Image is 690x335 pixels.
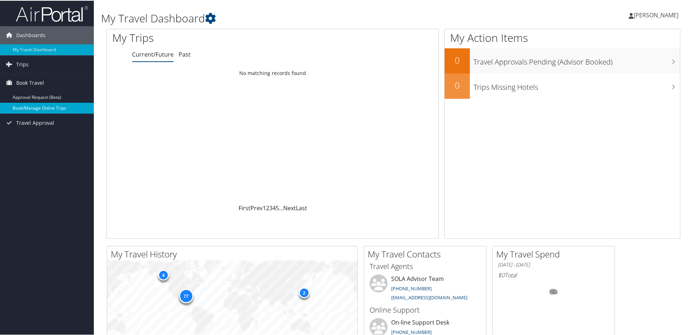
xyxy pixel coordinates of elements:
h2: My Travel History [111,247,357,260]
span: [PERSON_NAME] [634,10,678,18]
div: 4 [158,269,169,280]
a: Last [296,203,307,211]
span: $0 [498,270,505,278]
h2: My Travel Spend [496,247,615,260]
a: 3 [269,203,272,211]
span: Dashboards [16,26,45,44]
a: Prev [250,203,263,211]
h6: Total [498,270,609,278]
a: 2 [266,203,269,211]
div: 2 [298,287,309,297]
a: Current/Future [132,50,174,58]
li: SOLA Advisor Team [366,274,484,303]
h1: My Action Items [445,30,680,45]
h1: My Travel Dashboard [101,10,491,25]
a: 0Travel Approvals Pending (Advisor Booked) [445,48,680,73]
h3: Travel Approvals Pending (Advisor Booked) [473,53,680,66]
a: [PERSON_NAME] [629,4,686,25]
a: 0Trips Missing Hotels [445,73,680,98]
h3: Online Support [370,304,481,314]
tspan: 0% [551,289,556,294]
h3: Travel Agents [370,261,481,271]
span: Travel Approval [16,113,54,131]
img: airportal-logo.png [16,5,88,22]
span: … [279,203,283,211]
h6: [DATE] - [DATE] [498,261,609,268]
a: [EMAIL_ADDRESS][DOMAIN_NAME] [391,294,467,300]
h2: 0 [445,79,470,91]
a: Past [179,50,191,58]
h1: My Trips [112,30,295,45]
a: 4 [272,203,276,211]
a: 5 [276,203,279,211]
div: 77 [179,288,193,303]
a: First [239,203,250,211]
a: Next [283,203,296,211]
h2: My Travel Contacts [368,247,486,260]
a: [PHONE_NUMBER] [391,285,432,291]
a: [PHONE_NUMBER] [391,328,432,335]
h2: 0 [445,53,470,66]
a: 1 [263,203,266,211]
span: Trips [16,55,29,73]
span: Book Travel [16,73,44,91]
td: No matching records found [107,66,438,79]
h3: Trips Missing Hotels [473,78,680,92]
